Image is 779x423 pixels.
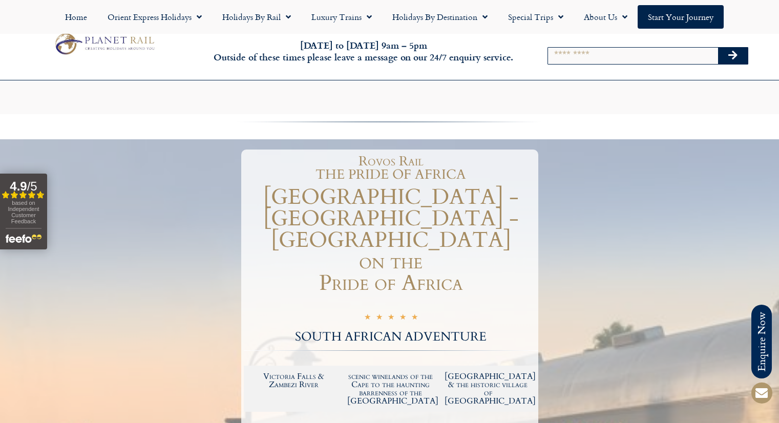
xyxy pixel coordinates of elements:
[399,312,406,324] i: ☆
[364,312,371,324] i: ☆
[212,5,301,29] a: Holidays by Rail
[388,312,394,324] i: ☆
[249,155,533,181] h1: Rovos Rail THE PRIDE OF AFRICA
[498,5,574,29] a: Special Trips
[51,31,157,57] img: Planet Rail Train Holidays Logo
[55,5,97,29] a: Home
[5,5,774,29] nav: Menu
[97,5,212,29] a: Orient Express Holidays
[347,372,434,405] h2: scenic winelands of the Cape to the haunting barrenness of the [GEOGRAPHIC_DATA]
[574,5,638,29] a: About Us
[376,312,383,324] i: ☆
[250,372,338,389] h2: Victoria Falls & Zambezi River
[445,372,532,405] h2: [GEOGRAPHIC_DATA] & the historic village of [GEOGRAPHIC_DATA]
[301,5,382,29] a: Luxury Trains
[210,39,517,64] h6: [DATE] to [DATE] 9am – 5pm Outside of these times please leave a message on our 24/7 enquiry serv...
[411,312,418,324] i: ☆
[364,311,418,324] div: 5/5
[244,331,538,343] h2: SOUTH AFRICAN ADVENTURE
[638,5,724,29] a: Start your Journey
[244,186,538,294] h1: [GEOGRAPHIC_DATA] - [GEOGRAPHIC_DATA] - [GEOGRAPHIC_DATA] on the Pride of Africa
[718,48,748,64] button: Search
[382,5,498,29] a: Holidays by Destination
